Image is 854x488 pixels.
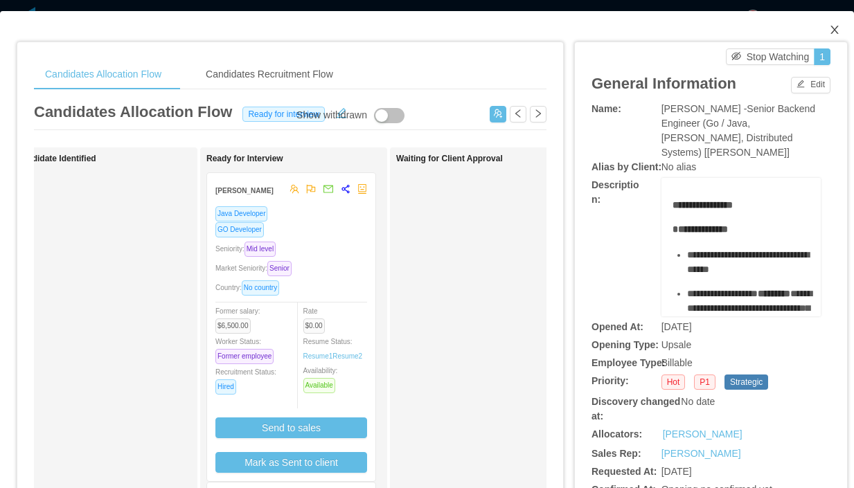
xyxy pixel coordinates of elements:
[215,452,367,473] button: Mark as Sent to client
[215,349,274,364] span: Former employee
[303,351,333,361] a: Resume1
[341,184,350,194] span: share-alt
[694,374,715,390] span: P1
[591,179,639,205] b: Description:
[244,242,276,257] span: Mid level
[673,198,810,336] div: rdw-editor
[591,396,680,422] b: Discovery changed at:
[215,245,281,253] span: Seniority:
[591,161,661,172] b: Alias by Client:
[510,106,526,123] button: icon: left
[215,187,274,195] strong: [PERSON_NAME]
[242,280,279,296] span: No country
[661,357,693,368] span: Billable
[332,351,362,361] a: Resume2
[215,206,267,222] span: Java Developer
[591,103,621,114] b: Name:
[663,427,742,442] a: [PERSON_NAME]
[34,100,232,123] article: Candidates Allocation Flow
[303,307,330,329] span: Rate
[591,357,665,368] b: Employee Type:
[661,178,821,316] div: rdw-wrapper
[661,161,697,172] span: No alias
[591,448,641,459] b: Sales Rep:
[661,103,816,158] span: [PERSON_NAME] -Senior Backend Engineer (Go / Java, [PERSON_NAME], Distributed Systems) [[PERSON_N...
[661,339,692,350] span: Upsale
[591,466,657,477] b: Requested At:
[815,11,854,50] button: Close
[661,374,686,390] span: Hot
[357,184,367,194] span: robot
[591,321,643,332] b: Opened At:
[303,318,325,334] span: $0.00
[195,59,344,90] div: Candidates Recruitment Flow
[206,154,400,164] h1: Ready for Interview
[215,318,251,334] span: $6,500.00
[34,59,172,90] div: Candidates Allocation Flow
[591,72,736,95] article: General Information
[242,107,325,122] span: Ready for interview
[215,307,260,329] span: Former salary:
[215,368,276,390] span: Recruitment Status:
[290,184,299,194] span: team
[661,448,741,459] a: [PERSON_NAME]
[791,77,830,93] button: icon: editEdit
[303,378,335,393] span: Available
[591,428,642,440] b: Allocators:
[303,367,341,389] span: Availability:
[330,105,353,118] button: icon: edit
[681,396,715,407] span: No date
[215,417,367,438] button: Send to sales
[661,321,692,332] span: [DATE]
[17,154,211,164] h1: Candidate Identified
[591,339,659,350] b: Opening Type:
[303,338,363,360] span: Resume Status:
[215,379,236,395] span: Hired
[490,106,506,123] button: icon: usergroup-add
[215,264,297,272] span: Market Seniority:
[316,179,334,201] button: mail
[591,375,629,386] b: Priority:
[396,154,590,164] h1: Waiting for Client Approval
[829,24,840,35] i: icon: close
[724,374,768,390] span: Strategic
[267,261,292,276] span: Senior
[215,284,285,291] span: Country:
[814,48,830,65] button: 1
[726,48,815,65] button: icon: eye-invisibleStop Watching
[215,338,279,360] span: Worker Status:
[530,106,546,123] button: icon: right
[296,108,367,123] div: Show withdrawn
[215,222,264,237] span: GO Developer
[661,466,692,477] span: [DATE]
[306,184,316,194] span: flag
